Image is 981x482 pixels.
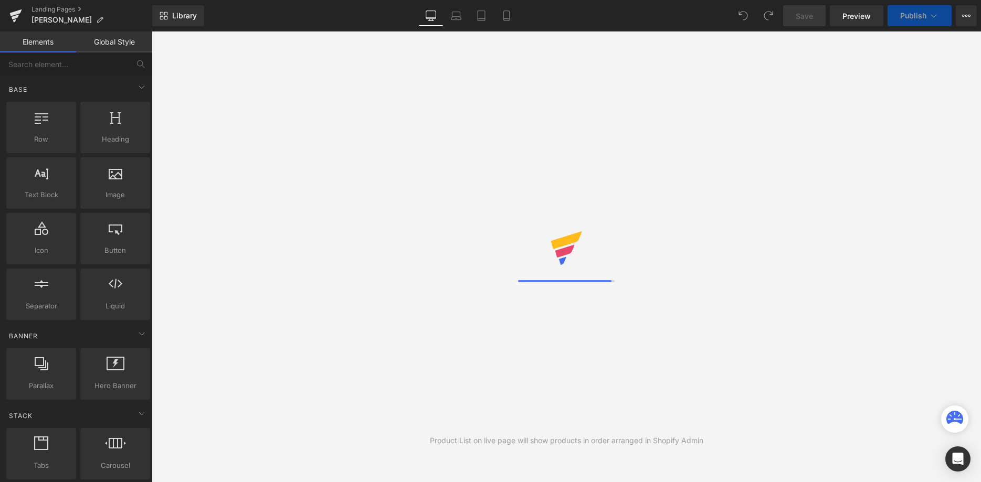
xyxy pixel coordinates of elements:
span: Publish [900,12,926,20]
span: Banner [8,331,39,341]
a: New Library [152,5,204,26]
span: Row [9,134,73,145]
span: Liquid [83,301,147,312]
span: Tabs [9,460,73,471]
a: Mobile [494,5,519,26]
div: Open Intercom Messenger [945,446,971,472]
span: Carousel [83,460,147,471]
div: Product List on live page will show products in order arranged in Shopify Admin [430,435,703,446]
button: Publish [888,5,952,26]
a: Tablet [469,5,494,26]
button: Redo [758,5,779,26]
span: Parallax [9,380,73,391]
button: Undo [733,5,754,26]
a: Desktop [418,5,444,26]
span: Hero Banner [83,380,147,391]
span: Save [796,10,813,22]
span: Preview [842,10,871,22]
span: Icon [9,245,73,256]
span: Base [8,84,28,94]
a: Global Style [76,31,152,52]
span: Stack [8,411,34,421]
span: [PERSON_NAME] [31,16,92,24]
span: Separator [9,301,73,312]
a: Landing Pages [31,5,152,14]
span: Text Block [9,189,73,200]
span: Image [83,189,147,200]
span: Library [172,11,197,20]
span: Button [83,245,147,256]
a: Laptop [444,5,469,26]
span: Heading [83,134,147,145]
button: More [956,5,977,26]
a: Preview [830,5,883,26]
